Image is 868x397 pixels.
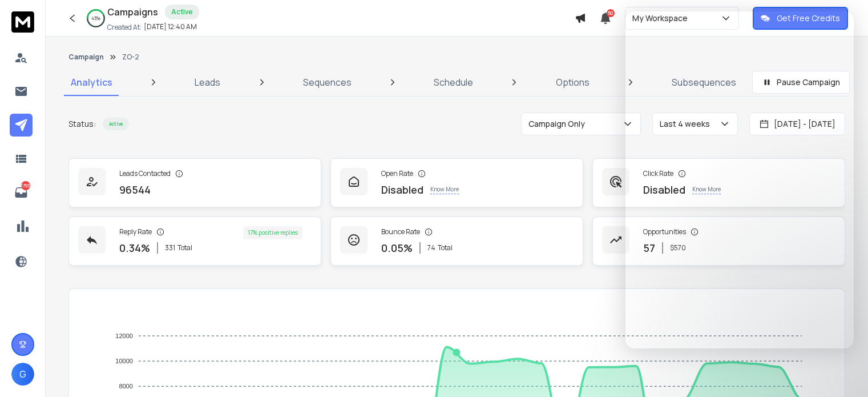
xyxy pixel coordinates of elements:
a: Options [549,69,596,96]
p: Schedule [434,75,473,89]
a: Click RateDisabledKnow More [592,158,845,207]
span: 331 [165,243,175,252]
span: 74 [427,243,435,252]
div: Active [165,5,199,19]
span: Total [438,243,453,252]
a: Sequences [296,69,358,96]
button: Campaign [68,53,104,62]
p: [DATE] 12:40 AM [144,22,197,31]
p: Analytics [71,75,112,89]
span: Total [177,243,192,252]
h1: Campaigns [107,5,158,19]
p: Leads [195,75,220,89]
tspan: 8000 [119,383,133,390]
button: G [11,363,34,386]
p: 0.34 % [119,240,150,256]
p: 0.05 % [381,240,413,256]
a: Opportunities57$570 [592,216,845,266]
div: Active [103,118,129,130]
p: 43 % [91,15,100,22]
tspan: 12000 [116,332,134,339]
a: Leads [188,69,227,96]
a: Open RateDisabledKnow More [330,158,583,207]
span: 50 [607,9,615,17]
p: Disabled [381,182,423,198]
p: Leads Contacted [119,169,171,178]
p: Campaign Only [528,118,590,130]
p: ZO-2 [122,53,139,62]
p: Options [556,75,590,89]
p: Reply Rate [119,227,152,236]
a: 1793 [10,181,33,204]
p: Bounce Rate [381,227,420,236]
iframe: Intercom live chat [826,358,854,385]
div: 17 % positive replies [243,226,302,239]
p: Created At: [107,23,142,32]
a: Leads Contacted96544 [68,158,321,207]
p: 1793 [21,181,30,190]
a: Analytics [64,69,119,96]
p: Sequences [303,75,352,89]
a: Reply Rate0.34%331Total17% positive replies [68,216,321,266]
iframe: Intercom live chat [625,11,854,348]
p: Open Rate [381,169,413,178]
p: Status: [68,118,96,130]
button: Get Free Credits [753,7,848,30]
tspan: 10000 [116,358,134,364]
a: Schedule [427,69,480,96]
p: Know More [430,185,459,194]
a: Bounce Rate0.05%74Total [330,216,583,266]
p: 96544 [119,182,151,198]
